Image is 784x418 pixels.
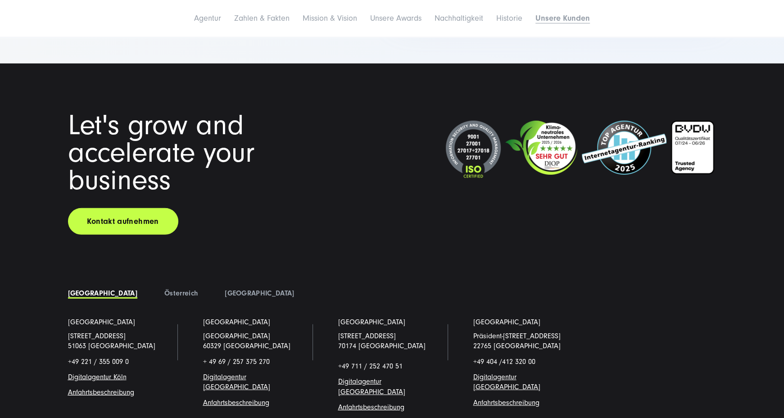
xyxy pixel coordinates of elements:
[446,121,501,179] img: ISO-Siegel_2024_dunkel
[338,377,405,395] a: Digitalagentur [GEOGRAPHIC_DATA]
[473,373,540,391] a: Digitalagentur [GEOGRAPHIC_DATA]
[370,14,421,23] a: Unsere Awards
[338,403,404,411] a: Anfahrtsbeschreibung
[303,14,357,23] a: Mission & Vision
[338,362,403,370] span: +49 711 / 252 470 51
[338,317,405,327] a: [GEOGRAPHIC_DATA]
[535,14,590,23] a: Unsere Kunden
[473,331,581,351] p: Präsident-[STREET_ADDRESS] 22765 [GEOGRAPHIC_DATA]
[203,399,269,407] span: g
[68,332,126,340] a: [STREET_ADDRESS]
[338,332,396,340] a: [STREET_ADDRESS]
[68,388,134,396] a: Anfahrtsbeschreibung
[68,317,135,327] a: [GEOGRAPHIC_DATA]
[164,289,198,297] a: Österreich
[203,342,290,350] a: 60329 [GEOGRAPHIC_DATA]
[473,317,540,327] a: [GEOGRAPHIC_DATA]
[338,342,426,350] a: 70174 [GEOGRAPHIC_DATA]
[203,399,265,407] a: Anfahrtsbeschreibun
[473,399,539,407] a: Anfahrtsbeschreibung
[194,14,221,23] a: Agentur
[68,357,176,367] p: +49 221 / 355 009 0
[435,14,483,23] a: Nachhaltigkeit
[505,121,577,175] img: Klimaneutrales Unternehmen SUNZINET GmbH
[502,358,535,366] span: 412 320 00
[671,121,714,174] img: BVDW-Zertifizierung-Weiß
[582,121,666,175] img: Top Internetagentur und Full Service Digitalagentur SUNZINET - 2024
[68,289,137,297] a: [GEOGRAPHIC_DATA]
[68,109,254,196] span: Let's grow and accelerate your business
[123,373,127,381] a: n
[68,208,178,235] a: Kontakt aufnehmen
[225,289,294,297] a: [GEOGRAPHIC_DATA]
[68,373,123,381] a: Digitalagentur Köl
[203,317,270,327] a: [GEOGRAPHIC_DATA]
[234,14,290,23] a: Zahlen & Fakten
[68,342,155,350] a: 51063 [GEOGRAPHIC_DATA]
[496,14,522,23] a: Historie
[473,358,535,366] span: +49 404 /
[203,373,270,391] a: Digitalagentur [GEOGRAPHIC_DATA]
[203,358,270,366] span: + 49 69 / 257 375 270
[203,332,270,340] span: [GEOGRAPHIC_DATA]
